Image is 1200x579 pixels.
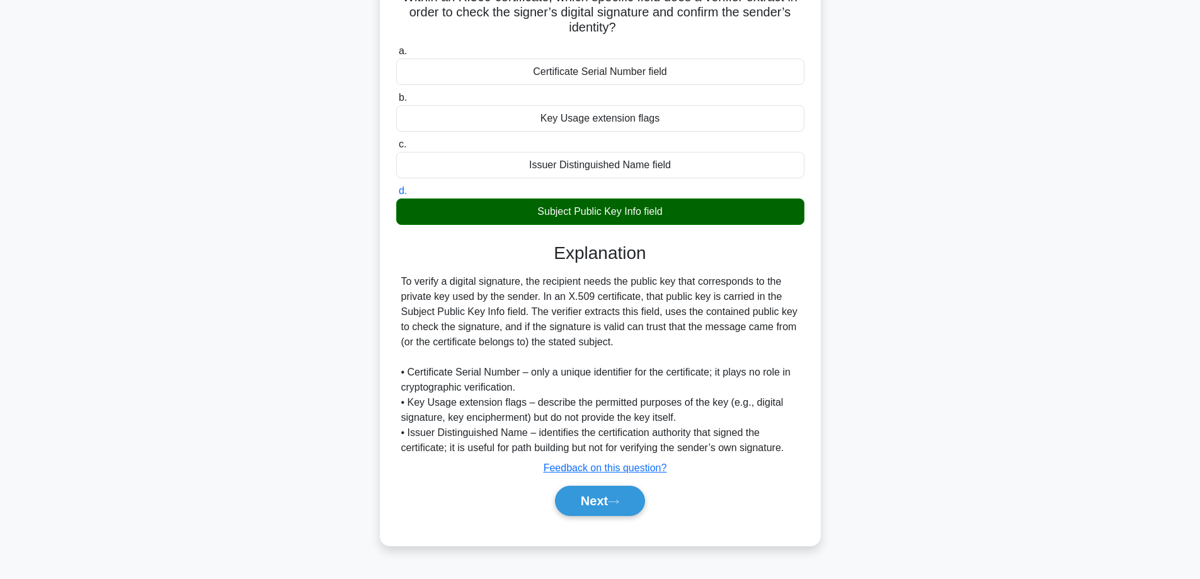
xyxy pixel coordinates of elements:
span: d. [399,185,407,196]
div: To verify a digital signature, the recipient needs the public key that corresponds to the private... [401,274,799,456]
h3: Explanation [404,243,797,264]
a: Feedback on this question? [544,462,667,473]
span: c. [399,139,406,149]
div: Certificate Serial Number field [396,59,804,85]
button: Next [555,486,645,516]
span: b. [399,92,407,103]
div: Subject Public Key Info field [396,198,804,225]
div: Key Usage extension flags [396,105,804,132]
div: Issuer Distinguished Name field [396,152,804,178]
span: a. [399,45,407,56]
